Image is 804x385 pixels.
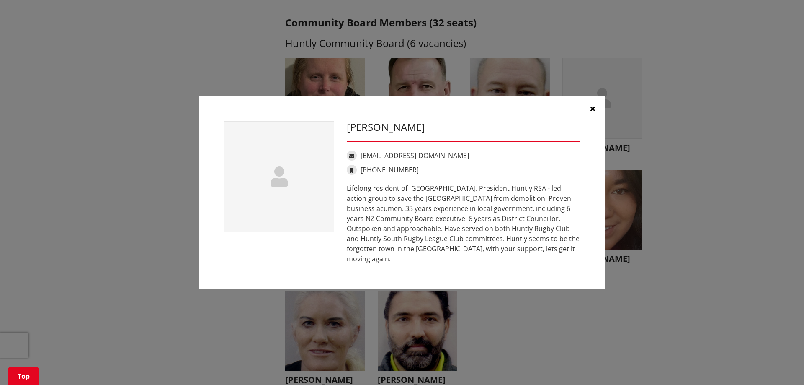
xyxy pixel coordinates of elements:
[347,183,580,264] div: Lifelong resident of [GEOGRAPHIC_DATA]. President Huntly RSA - led action group to save the [GEOG...
[347,121,580,133] h3: [PERSON_NAME]
[361,151,469,160] a: [EMAIL_ADDRESS][DOMAIN_NAME]
[8,367,39,385] a: Top
[361,165,419,174] a: [PHONE_NUMBER]
[765,350,796,380] iframe: Messenger Launcher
